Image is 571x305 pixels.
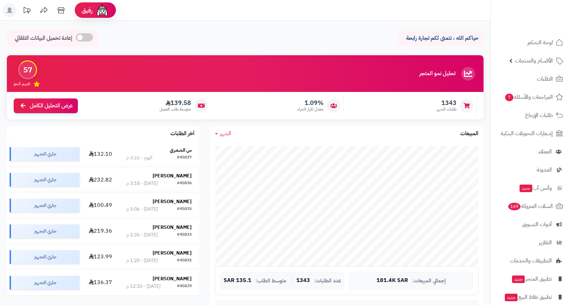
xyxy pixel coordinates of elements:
[537,165,552,175] span: المدونة
[495,71,567,87] a: الطلبات
[126,283,160,290] div: [DATE] - 12:10 م
[159,99,191,107] span: 139.58
[14,81,30,87] span: تقييم النمو
[170,146,192,154] strong: س الشمري
[527,38,553,47] span: لوحة التحكم
[522,220,552,229] span: أدوات التسويق
[126,180,158,187] div: [DATE] - 3:18 م
[510,256,552,266] span: التطبيقات والخدمات
[177,180,192,187] div: #45836
[30,102,73,110] span: عرض التحليل الكامل
[153,172,192,179] strong: [PERSON_NAME]
[505,94,513,101] span: 7
[15,34,72,42] span: إعادة تحميل البيانات التلقائي
[177,257,192,264] div: #45831
[504,92,553,102] span: المراجعات والأسئلة
[297,106,323,112] span: معدل تكرار الشراء
[82,141,118,167] td: 132.10
[215,130,231,138] a: الشهر
[539,238,552,247] span: التقارير
[437,106,456,112] span: طلبات الشهر
[515,56,553,66] span: الأقسام والمنتجات
[537,74,553,84] span: الطلبات
[82,219,118,244] td: 219.36
[82,167,118,192] td: 232.82
[126,232,158,238] div: [DATE] - 2:26 م
[495,89,567,105] a: المراجعات والأسئلة7
[18,3,35,19] a: تحديثات المنصة
[419,71,455,77] h3: تحليل نمو المتجر
[290,278,292,283] span: |
[495,234,567,251] a: التقارير
[296,278,310,284] span: 1343
[82,193,118,218] td: 100.49
[377,278,408,284] span: 181.4K SAR
[177,206,192,213] div: #45835
[153,275,192,282] strong: [PERSON_NAME]
[504,292,552,302] span: تطبيق نقاط البيع
[297,99,323,107] span: 1.09%
[82,6,93,14] span: رفيق
[10,224,80,238] div: جاري التجهيز
[177,232,192,238] div: #45833
[14,98,78,113] a: عرض التحليل الكامل
[403,34,478,42] p: حياكم الله ، نتمنى لكم تجارة رابحة
[501,129,553,138] span: إشعارات التحويلات البنكية
[126,154,152,161] div: اليوم - 3:22 م
[153,224,192,231] strong: [PERSON_NAME]
[495,198,567,214] a: السلات المتروكة169
[525,110,553,120] span: طلبات الإرجاع
[495,180,567,196] a: وآتس آبجديد
[508,203,521,210] span: 169
[508,201,553,211] span: السلات المتروكة
[170,131,194,137] h3: آخر الطلبات
[495,107,567,124] a: طلبات الإرجاع
[10,276,80,290] div: جاري التجهيز
[153,198,192,205] strong: [PERSON_NAME]
[95,3,109,17] img: ai-face.png
[460,131,478,137] h3: المبيعات
[520,185,532,192] span: جديد
[126,257,158,264] div: [DATE] - 1:20 م
[495,253,567,269] a: التطبيقات والخدمات
[82,270,118,295] td: 136.37
[437,99,456,107] span: 1343
[314,278,341,284] span: عدد الطلبات:
[126,206,158,213] div: [DATE] - 3:06 م
[495,216,567,233] a: أدوات التسويق
[10,173,80,187] div: جاري التجهيز
[412,278,446,284] span: إجمالي المبيعات:
[495,34,567,51] a: لوحة التحكم
[153,249,192,257] strong: [PERSON_NAME]
[10,147,80,161] div: جاري التجهيز
[511,274,552,284] span: تطبيق المتجر
[505,294,518,301] span: جديد
[495,143,567,160] a: العملاء
[538,147,552,156] span: العملاء
[495,162,567,178] a: المدونة
[177,283,192,290] div: #45829
[255,278,286,284] span: متوسط الطلب:
[495,125,567,142] a: إشعارات التحويلات البنكية
[177,154,192,161] div: #45837
[495,271,567,287] a: تطبيق المتجرجديد
[512,275,525,283] span: جديد
[10,199,80,212] div: جاري التجهيز
[82,244,118,270] td: 123.99
[519,183,552,193] span: وآتس آب
[524,19,564,34] img: logo-2.png
[224,278,251,284] span: 135.1 SAR
[10,250,80,264] div: جاري التجهيز
[159,106,191,112] span: متوسط طلب العميل
[220,129,231,138] span: الشهر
